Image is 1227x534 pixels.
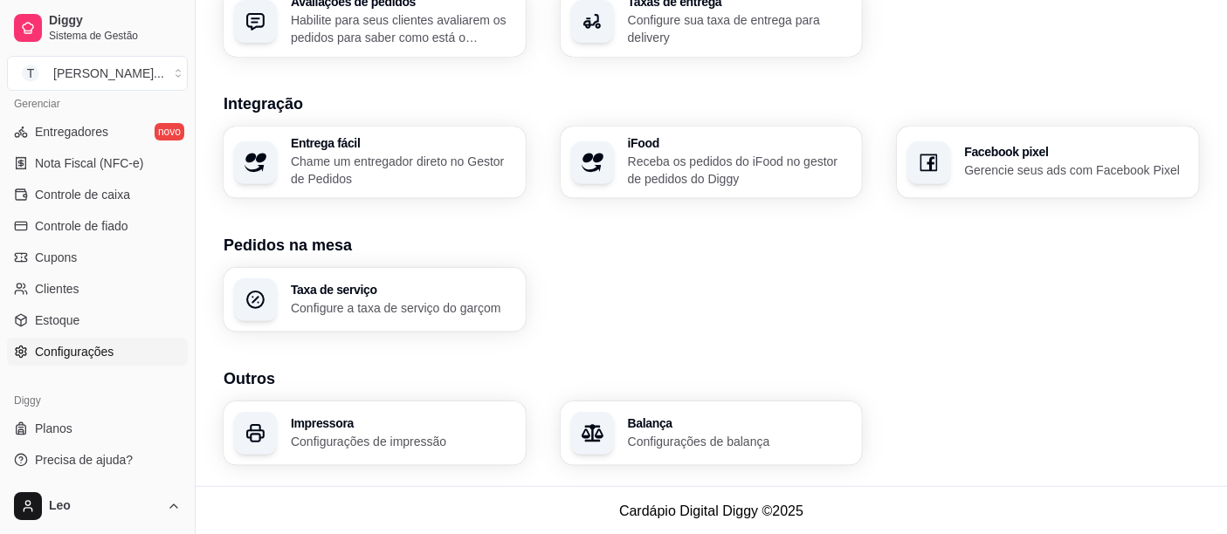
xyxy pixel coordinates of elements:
span: Controle de caixa [35,186,130,203]
a: Planos [7,414,188,442]
p: Receba os pedidos do iFood no gestor de pedidos do Diggy [628,153,852,188]
span: Diggy [49,13,181,29]
a: Entregadoresnovo [7,118,188,146]
a: DiggySistema de Gestão [7,7,188,49]
button: Select a team [7,56,188,91]
span: Estoque [35,311,79,329]
span: Cupons [35,249,77,266]
h3: Facebook pixel [964,146,1189,158]
span: Sistema de Gestão [49,29,181,43]
h3: Pedidos na mesa [224,233,1199,257]
div: Diggy [7,387,188,414]
a: Controle de fiado [7,212,188,240]
h3: Outros [224,366,1199,391]
a: Estoque [7,306,188,334]
div: Gerenciar [7,90,188,118]
span: Configurações [35,343,114,360]
a: Precisa de ajuda? [7,446,188,474]
p: Configurações de impressão [291,433,515,450]
span: Clientes [35,280,79,298]
h3: Entrega fácil [291,137,515,149]
div: [PERSON_NAME] ... [53,65,164,82]
span: Entregadores [35,123,108,140]
button: BalançaConfigurações de balança [561,401,863,465]
span: Leo [49,498,160,514]
p: Configure sua taxa de entrega para delivery [628,11,852,46]
span: T [22,65,39,82]
a: Configurações [7,338,188,366]
h3: iFood [628,137,852,149]
p: Configure a taxa de serviço do garçom [291,299,515,317]
h3: Taxa de serviço [291,284,515,296]
a: Cupons [7,243,188,271]
h3: Impressora [291,417,515,429]
span: Controle de fiado [35,217,128,235]
a: Clientes [7,275,188,303]
button: Entrega fácilChame um entregador direto no Gestor de Pedidos [224,127,526,198]
button: Leo [7,485,188,527]
button: Taxa de serviçoConfigure a taxa de serviço do garçom [224,268,526,332]
button: ImpressoraConfigurações de impressão [224,401,526,465]
a: Controle de caixa [7,181,188,209]
p: Chame um entregador direto no Gestor de Pedidos [291,153,515,188]
span: Precisa de ajuda? [35,451,133,469]
button: iFoodReceba os pedidos do iFood no gestor de pedidos do Diggy [561,127,863,198]
a: Nota Fiscal (NFC-e) [7,149,188,177]
p: Configurações de balança [628,433,852,450]
p: Habilite para seus clientes avaliarem os pedidos para saber como está o feedback da sua loja [291,11,515,46]
h3: Integração [224,92,1199,116]
span: Nota Fiscal (NFC-e) [35,154,143,172]
p: Gerencie seus ads com Facebook Pixel [964,161,1189,179]
button: Facebook pixelGerencie seus ads com Facebook Pixel [897,127,1199,198]
h3: Balança [628,417,852,429]
span: Planos [35,420,72,437]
